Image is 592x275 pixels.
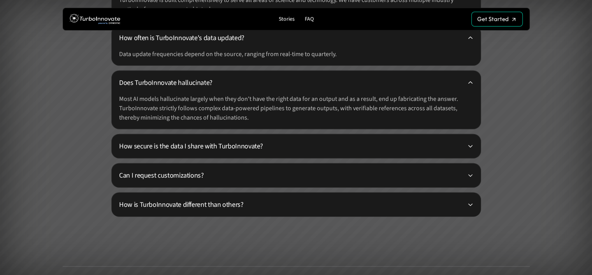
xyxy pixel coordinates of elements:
[477,16,509,23] p: Get Started
[70,12,120,26] img: TurboInnovate Logo
[279,16,295,23] p: Stories
[302,14,317,25] a: FAQ
[276,14,298,25] a: Stories
[471,12,523,26] a: Get Started
[305,16,314,23] p: FAQ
